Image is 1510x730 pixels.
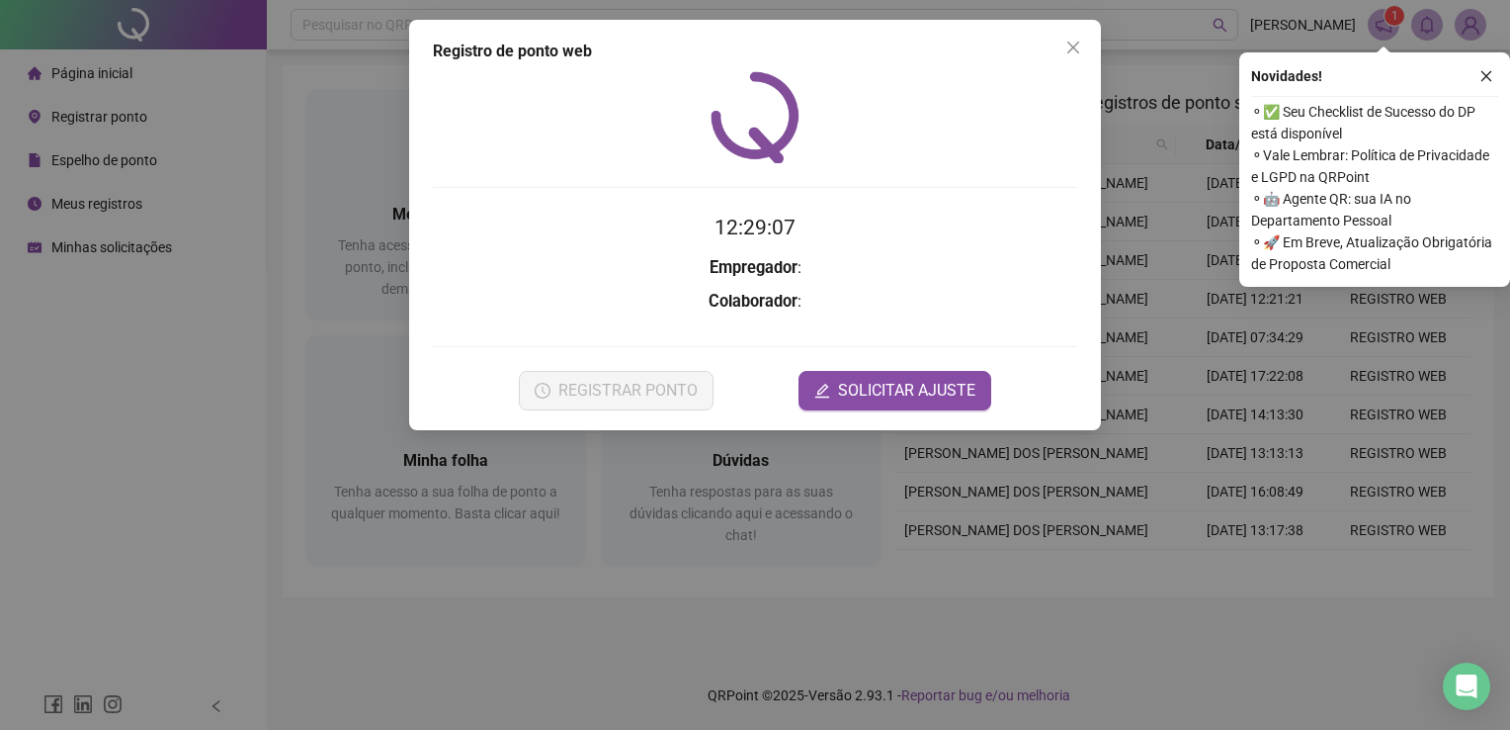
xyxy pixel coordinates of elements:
[1251,65,1322,87] span: Novidades !
[838,379,975,403] span: SOLICITAR AJUSTE
[433,289,1077,315] h3: :
[1443,663,1490,710] div: Open Intercom Messenger
[714,216,796,239] time: 12:29:07
[1479,69,1493,83] span: close
[711,71,799,163] img: QRPoint
[433,40,1077,63] div: Registro de ponto web
[798,371,991,411] button: editSOLICITAR AJUSTE
[1057,32,1089,63] button: Close
[709,292,797,311] strong: Colaborador
[433,255,1077,281] h3: :
[814,383,830,399] span: edit
[1065,40,1081,55] span: close
[1251,101,1498,144] span: ⚬ ✅ Seu Checklist de Sucesso do DP está disponível
[710,258,797,277] strong: Empregador
[1251,144,1498,188] span: ⚬ Vale Lembrar: Política de Privacidade e LGPD na QRPoint
[1251,231,1498,275] span: ⚬ 🚀 Em Breve, Atualização Obrigatória de Proposta Comercial
[519,371,713,411] button: REGISTRAR PONTO
[1251,188,1498,231] span: ⚬ 🤖 Agente QR: sua IA no Departamento Pessoal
